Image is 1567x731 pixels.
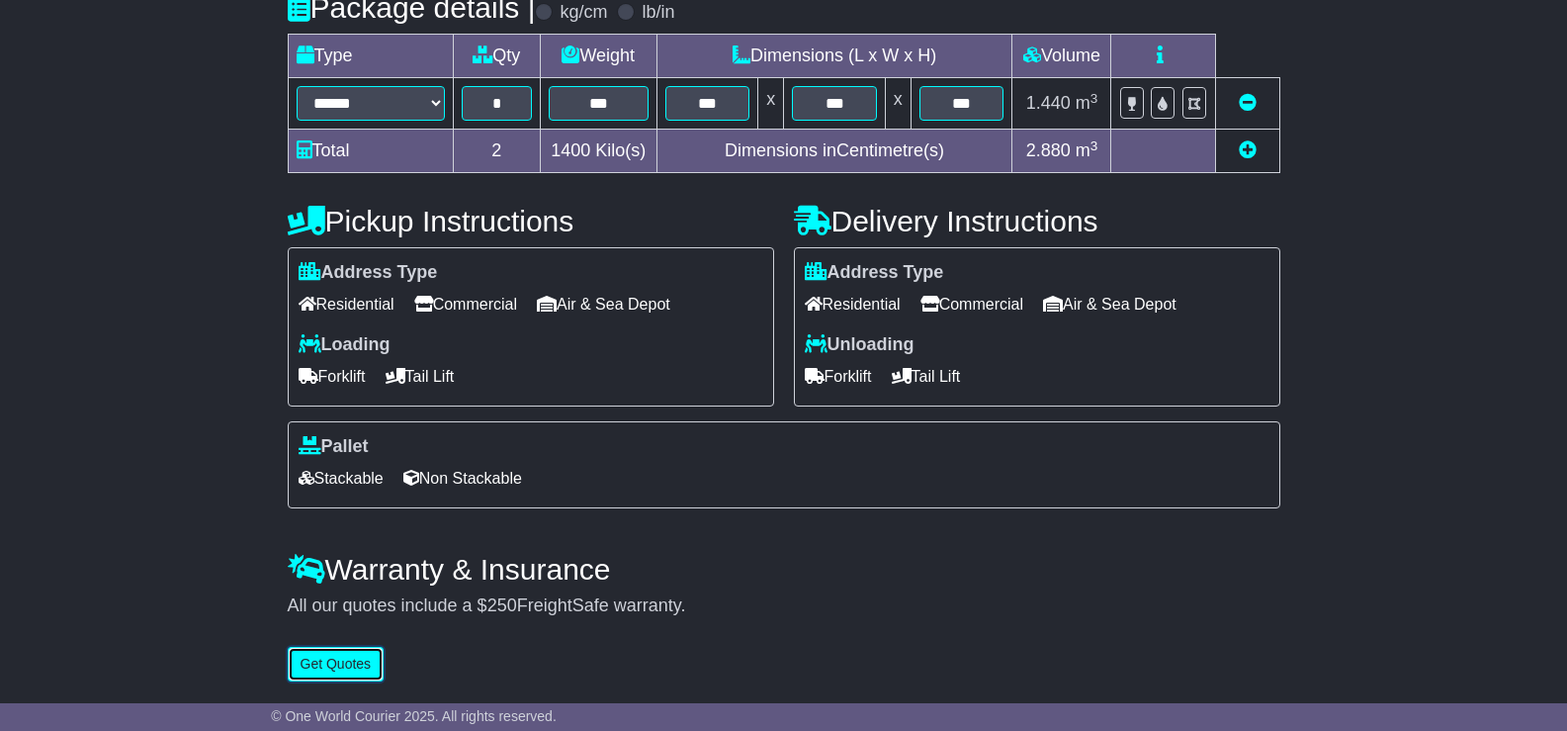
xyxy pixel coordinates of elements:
[453,35,540,78] td: Qty
[299,262,438,284] label: Address Type
[487,595,517,615] span: 250
[805,262,944,284] label: Address Type
[299,463,384,494] span: Stackable
[805,334,914,356] label: Unloading
[805,289,901,320] span: Residential
[1090,91,1098,106] sup: 3
[299,361,366,392] span: Forklift
[288,647,385,682] button: Get Quotes
[288,35,453,78] td: Type
[551,140,590,160] span: 1400
[403,463,522,494] span: Non Stackable
[892,361,961,392] span: Tail Lift
[656,35,1012,78] td: Dimensions (L x W x H)
[299,289,394,320] span: Residential
[1076,93,1098,113] span: m
[758,78,784,130] td: x
[560,2,607,24] label: kg/cm
[1026,93,1071,113] span: 1.440
[805,361,872,392] span: Forklift
[920,289,1023,320] span: Commercial
[288,205,774,237] h4: Pickup Instructions
[642,2,674,24] label: lb/in
[656,130,1012,173] td: Dimensions in Centimetre(s)
[1239,93,1257,113] a: Remove this item
[885,78,911,130] td: x
[271,708,557,724] span: © One World Courier 2025. All rights reserved.
[540,35,656,78] td: Weight
[299,436,369,458] label: Pallet
[288,595,1280,617] div: All our quotes include a $ FreightSafe warranty.
[1012,35,1111,78] td: Volume
[1090,138,1098,153] sup: 3
[288,553,1280,586] h4: Warranty & Insurance
[1026,140,1071,160] span: 2.880
[537,289,670,320] span: Air & Sea Depot
[386,361,455,392] span: Tail Lift
[1076,140,1098,160] span: m
[453,130,540,173] td: 2
[1239,140,1257,160] a: Add new item
[299,334,391,356] label: Loading
[414,289,517,320] span: Commercial
[540,130,656,173] td: Kilo(s)
[288,130,453,173] td: Total
[1043,289,1176,320] span: Air & Sea Depot
[794,205,1280,237] h4: Delivery Instructions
